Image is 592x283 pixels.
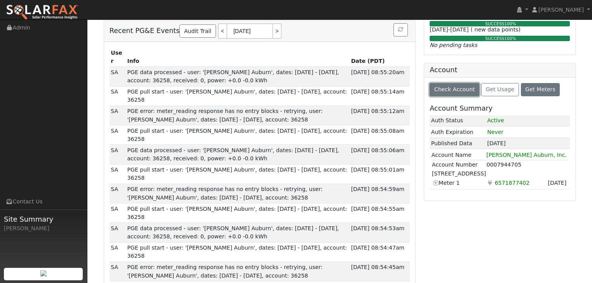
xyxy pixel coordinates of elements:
[110,203,126,223] td: SDP Admin
[110,125,126,145] td: SDP Admin
[110,223,126,242] td: SDP Admin
[428,21,573,27] div: SUCCESS
[350,106,410,125] td: [DATE] 08:55:12am
[40,270,47,276] img: retrieve
[432,160,486,170] td: Account Number
[430,138,486,149] td: Published Data
[4,214,83,224] span: Site Summary
[486,86,514,92] span: Get Usage
[110,145,126,164] td: SDP Admin
[350,67,410,86] td: [DATE] 08:55:20am
[126,67,350,86] td: PGE data processed - user: '[PERSON_NAME] Auburn', dates: [DATE] - [DATE], account: 36258, receiv...
[430,42,477,48] i: No pending tasks
[126,203,350,223] td: PGE pull start - user: '[PERSON_NAME] Auburn', dates: [DATE] - [DATE], account: 36258
[430,26,468,33] span: [DATE]-[DATE]
[432,178,486,188] td: Meter 1
[486,115,570,127] td: 1
[350,262,410,281] td: [DATE] 08:54:45am
[350,242,410,262] td: [DATE] 08:54:47am
[350,47,410,67] th: Date (PDT)
[110,23,410,39] h5: Recent PG&E Events
[350,145,410,164] td: [DATE] 08:55:06am
[110,164,126,184] td: SDP Admin
[504,36,516,41] span: 100%
[218,23,226,39] a: <
[350,223,410,242] td: [DATE] 08:54:53am
[110,47,126,67] th: User
[126,184,350,203] td: PGE error: meter_reading response has no entry blocks - retrying, user: '[PERSON_NAME] Auburn', d...
[487,179,494,187] i: Electricity
[110,262,126,281] td: SDP Admin
[179,24,216,38] a: Audit Trail
[486,127,570,138] td: Never
[432,169,568,178] td: [STREET_ADDRESS]
[394,23,408,36] button: Refresh
[430,127,486,138] td: Auth Expiration
[486,160,568,170] td: 0007944705
[493,178,531,187] span: Usage Point: 6571877402 Service Agreement ID: 0006185794
[481,83,519,96] button: Get Usage
[6,4,79,21] img: SolarFax
[273,23,282,39] a: >
[126,242,350,262] td: PGE pull start - user: '[PERSON_NAME] Auburn', dates: [DATE] - [DATE], account: 36258
[430,83,479,96] button: Check Account
[432,179,439,187] i: Current meter
[350,164,410,184] td: [DATE] 08:55:01am
[126,86,350,106] td: PGE pull start - user: '[PERSON_NAME] Auburn', dates: [DATE] - [DATE], account: 36258
[110,106,126,125] td: SDP Admin
[350,125,410,145] td: [DATE] 08:55:08am
[430,104,570,113] h5: Account Summary
[126,125,350,145] td: PGE pull start - user: '[PERSON_NAME] Auburn', dates: [DATE] - [DATE], account: 36258
[126,223,350,242] td: PGE data processed - user: '[PERSON_NAME] Auburn', dates: [DATE] - [DATE], account: 36258, receiv...
[110,86,126,106] td: SDP Admin
[434,86,475,92] span: Check Account
[350,184,410,203] td: [DATE] 08:54:59am
[487,140,506,146] span: [DATE]
[430,66,457,74] h5: Account
[110,242,126,262] td: SDP Admin
[110,184,126,203] td: SDP Admin
[547,178,568,187] span: Sign Date
[430,115,486,127] td: Auth Status
[350,203,410,223] td: [DATE] 08:54:55am
[126,145,350,164] td: PGE data processed - user: '[PERSON_NAME] Auburn', dates: [DATE] - [DATE], account: 36258, receiv...
[126,164,350,184] td: PGE pull start - user: '[PERSON_NAME] Auburn', dates: [DATE] - [DATE], account: 36258
[4,224,83,233] div: [PERSON_NAME]
[126,47,350,67] th: Info
[126,106,350,125] td: PGE error: meter_reading response has no entry blocks - retrying, user: '[PERSON_NAME] Auburn', d...
[428,36,573,42] div: SUCCESS
[525,86,555,92] span: Get Meters
[126,262,350,281] td: PGE error: meter_reading response has no entry blocks - retrying, user: '[PERSON_NAME] Auburn', d...
[471,26,521,33] span: ( new data points)
[431,151,486,160] td: Account Name
[504,21,516,26] span: 100%
[486,151,568,160] td: [PERSON_NAME] Auburn, Inc.
[538,7,584,13] span: [PERSON_NAME]
[110,67,126,86] td: SDP Admin
[350,86,410,106] td: [DATE] 08:55:14am
[521,83,560,96] button: Get Meters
